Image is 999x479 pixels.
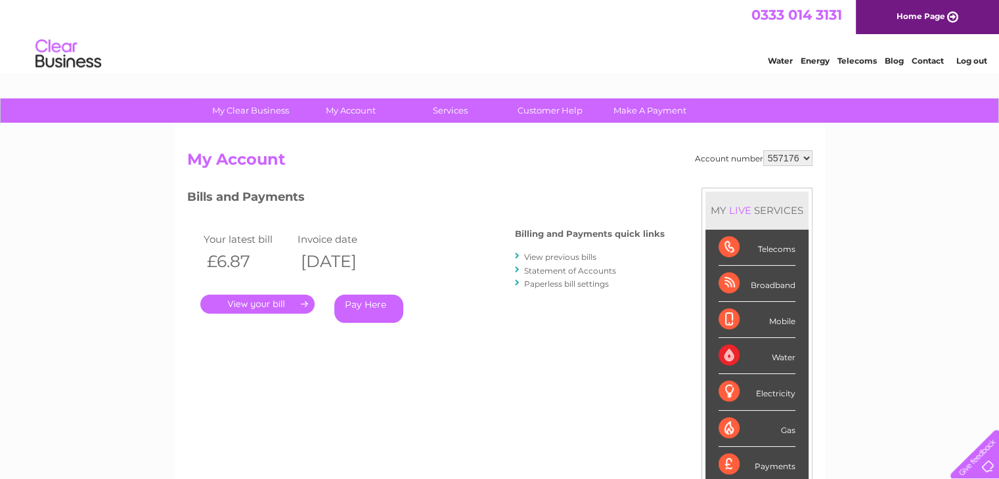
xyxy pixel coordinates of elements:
[35,34,102,74] img: logo.png
[496,98,604,123] a: Customer Help
[837,56,877,66] a: Telecoms
[294,230,389,248] td: Invoice date
[885,56,904,66] a: Blog
[524,266,616,276] a: Statement of Accounts
[695,150,812,166] div: Account number
[719,411,795,447] div: Gas
[956,56,987,66] a: Log out
[187,150,812,175] h2: My Account
[524,252,596,262] a: View previous bills
[596,98,704,123] a: Make A Payment
[719,230,795,266] div: Telecoms
[515,229,665,239] h4: Billing and Payments quick links
[768,56,793,66] a: Water
[726,204,754,217] div: LIVE
[294,248,389,275] th: [DATE]
[801,56,830,66] a: Energy
[200,295,315,314] a: .
[196,98,305,123] a: My Clear Business
[296,98,405,123] a: My Account
[334,295,403,323] a: Pay Here
[751,7,842,23] a: 0333 014 3131
[719,374,795,410] div: Electricity
[396,98,504,123] a: Services
[187,188,665,211] h3: Bills and Payments
[200,230,295,248] td: Your latest bill
[200,248,295,275] th: £6.87
[719,266,795,302] div: Broadband
[705,192,809,229] div: MY SERVICES
[912,56,944,66] a: Contact
[190,7,810,64] div: Clear Business is a trading name of Verastar Limited (registered in [GEOGRAPHIC_DATA] No. 3667643...
[719,338,795,374] div: Water
[524,279,609,289] a: Paperless bill settings
[719,302,795,338] div: Mobile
